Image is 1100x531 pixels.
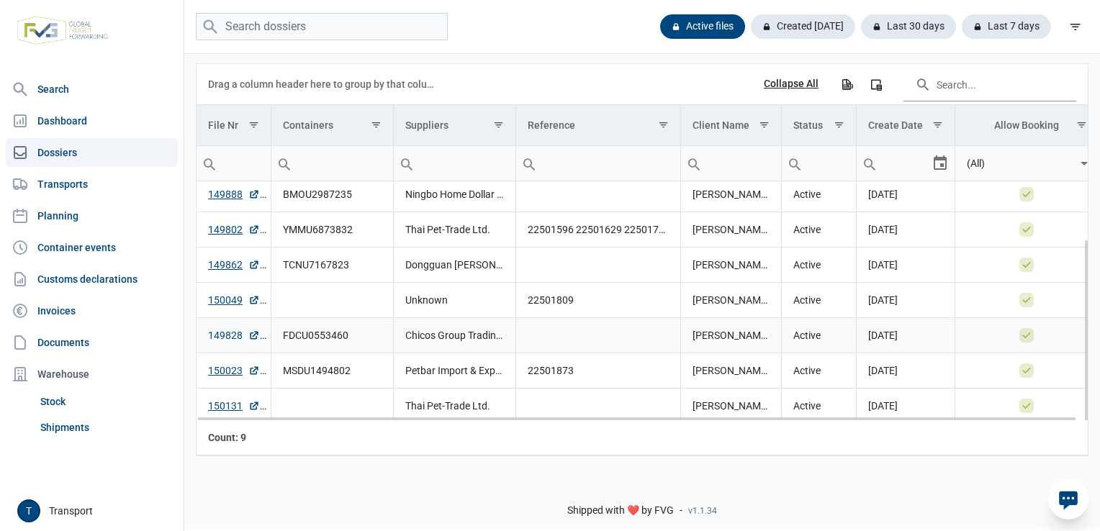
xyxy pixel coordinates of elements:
[208,258,260,272] a: 149862
[764,78,819,91] div: Collapse All
[680,282,781,317] td: [PERSON_NAME] Group NV
[271,146,297,181] div: Search box
[781,353,856,388] td: Active
[680,146,781,181] td: Filter cell
[493,119,504,130] span: Show filter options for column 'Suppliers'
[955,105,1099,146] td: Column Allow Booking
[248,119,259,130] span: Show filter options for column 'File Nr'
[680,504,682,517] span: -
[6,233,178,262] a: Container events
[12,11,114,50] img: FVG - Global freight forwarding
[955,146,1099,181] td: Filter cell
[271,317,394,353] td: FDCU0553460
[17,499,40,522] button: T
[6,201,178,230] a: Planning
[208,293,260,307] a: 150049
[516,146,681,181] td: Filter cell
[271,212,394,247] td: YMMU6873832
[516,146,542,181] div: Search box
[1076,119,1087,130] span: Show filter options for column 'Allow Booking'
[781,282,856,317] td: Active
[567,504,674,517] span: Shipped with ❤️ by FVG
[208,399,260,413] a: 150131
[271,247,394,282] td: TCNU7167823
[271,353,394,388] td: MSDU1494802
[863,71,889,97] div: Column Chooser
[197,146,222,181] div: Search box
[781,105,856,146] td: Column Status
[394,146,420,181] div: Search box
[208,187,260,201] a: 149888
[932,146,949,181] div: Select
[394,176,516,212] td: Ningbo Home Dollar Imp. & Exp. Corp.
[781,317,856,353] td: Active
[394,212,516,247] td: Thai Pet-Trade Ltd.
[208,363,260,378] a: 150023
[394,282,516,317] td: Unknown
[17,499,175,522] div: Transport
[688,505,717,517] span: v1.1.34
[868,400,898,412] span: [DATE]
[271,176,394,212] td: BMOU2987235
[782,146,808,181] div: Search box
[208,222,260,237] a: 149802
[781,212,856,247] td: Active
[962,14,1051,39] div: Last 7 days
[861,14,956,39] div: Last 30 days
[197,146,271,181] input: Filter cell
[681,146,781,181] input: Filter cell
[516,353,681,388] td: 22501873
[6,296,178,325] a: Invoices
[658,119,669,130] span: Show filter options for column 'Reference'
[751,14,855,39] div: Created [DATE]
[196,13,448,41] input: Search dossiers
[1063,14,1088,40] div: filter
[197,105,271,146] td: Column File Nr
[680,212,781,247] td: [PERSON_NAME] Group NV
[693,119,749,131] div: Client Name
[868,365,898,376] span: [DATE]
[781,388,856,423] td: Active
[516,146,680,181] input: Filter cell
[394,105,516,146] td: Column Suppliers
[394,146,515,181] input: Filter cell
[394,247,516,282] td: Dongguan [PERSON_NAME] Company Limited
[994,119,1059,131] div: Allow Booking
[781,247,856,282] td: Active
[197,64,1088,455] div: Data grid with 9 rows and 8 columns
[35,389,178,414] a: Stock
[680,105,781,146] td: Column Client Name
[271,146,393,181] input: Filter cell
[405,119,448,131] div: Suppliers
[6,106,178,135] a: Dashboard
[857,146,932,181] input: Filter cell
[681,146,707,181] div: Search box
[903,67,1076,101] input: Search in the data grid
[868,189,898,200] span: [DATE]
[271,105,394,146] td: Column Containers
[868,119,923,131] div: Create Date
[516,282,681,317] td: 22501809
[680,176,781,212] td: [PERSON_NAME] Group NV
[6,265,178,294] a: Customs declarations
[856,105,955,146] td: Column Create Date
[660,14,745,39] div: Active files
[394,353,516,388] td: Petbar Import & Export Co., Ltd.
[834,119,844,130] span: Show filter options for column 'Status'
[868,294,898,306] span: [DATE]
[680,317,781,353] td: [PERSON_NAME] Group NV
[283,119,333,131] div: Containers
[834,71,860,97] div: Export all data to Excel
[371,119,382,130] span: Show filter options for column 'Containers'
[35,414,178,440] a: Shipments
[271,146,394,181] td: Filter cell
[868,330,898,341] span: [DATE]
[208,64,1076,104] div: Data grid toolbar
[680,353,781,388] td: [PERSON_NAME] Group NV
[793,119,823,131] div: Status
[680,247,781,282] td: [PERSON_NAME] Group NV
[516,105,681,146] td: Column Reference
[868,259,898,271] span: [DATE]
